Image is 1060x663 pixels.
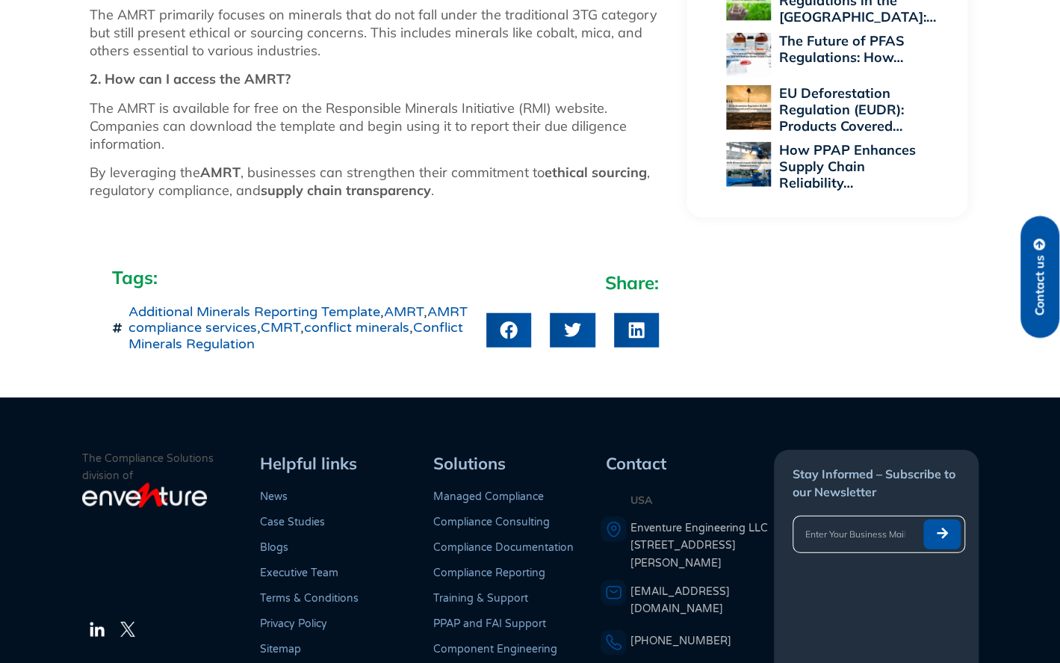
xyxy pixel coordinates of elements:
[128,303,380,320] a: Additional Minerals Reporting Template
[601,580,627,606] img: An envelope representing an email
[793,466,955,499] span: Stay Informed – Subscribe to our Newsletter
[550,313,595,348] div: Share on twitter
[778,141,915,191] a: How PPAP Enhances Supply Chain Reliability…
[601,516,627,543] img: A pin icon representing a location
[90,6,672,60] p: The AMRT primarily focuses on minerals that do not fall under the traditional 3TG category but st...
[793,519,917,549] input: Enter Your Business Mail ID
[630,585,730,615] a: [EMAIL_ADDRESS][DOMAIN_NAME]
[304,319,409,336] a: conflict minerals
[261,182,431,199] strong: supply chain transparency
[88,620,106,638] img: The LinkedIn Logo
[260,453,357,474] span: Helpful links
[112,266,472,289] h2: Tags:
[260,541,288,554] a: Blogs
[90,99,672,153] p: The AMRT is available for free on the Responsible Minerals Initiative (RMI) website. Companies ca...
[630,493,653,507] strong: USA
[128,319,463,352] a: Conflict Minerals Regulation
[260,490,288,503] a: News
[433,567,545,579] a: Compliance Reporting
[125,304,471,353] span: , , , , ,
[90,164,672,200] p: By leveraging the , businesses can strengthen their commitment to , regulatory compliance, and .
[1020,216,1059,338] a: Contact us
[433,490,544,503] a: Managed Compliance
[128,303,468,336] a: AMRT compliance services
[433,453,506,474] span: Solutions
[778,32,904,66] a: The Future of PFAS Regulations: How…
[778,84,903,135] a: EU Deforestation Regulation (EUDR): Products Covered…
[726,85,771,130] img: EU Deforestation Regulation (EUDR): Products Covered and Compliance Essentials
[260,516,325,528] a: Case Studies
[606,453,666,474] span: Contact
[260,567,338,579] a: Executive Team
[90,70,291,87] strong: 2. How can I access the AMRT?
[261,319,300,336] a: CMRT
[630,519,771,572] a: Enventure Engineering LLC[STREET_ADDRESS][PERSON_NAME]
[486,271,659,294] h2: Share:
[260,643,301,656] a: Sitemap
[630,635,731,647] a: [PHONE_NUMBER]
[82,481,207,510] img: enventure-light-logo_s
[384,303,424,320] a: AMRT
[433,617,546,630] a: PPAP and FAI Support
[614,313,659,348] div: Share on linkedin
[433,516,550,528] a: Compliance Consulting
[433,592,528,605] a: Training & Support
[1033,255,1047,315] span: Contact us
[260,592,359,605] a: Terms & Conditions
[726,142,771,187] img: How PPAP Enhances Supply Chain Reliability Across Global Industries
[601,629,627,656] img: A phone icon representing a telephone number
[545,164,647,181] strong: ethical sourcing
[82,450,255,484] p: The Compliance Solutions division of
[120,622,135,637] img: The Twitter Logo
[486,313,531,348] div: Share on facebook
[726,33,771,78] img: The Future of PFAS Regulations: How 2025 Will Reshape Global Supply Chains
[260,617,327,630] a: Privacy Policy
[433,643,557,656] a: Component Engineering
[433,541,574,554] a: Compliance Documentation
[200,164,241,181] strong: AMRT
